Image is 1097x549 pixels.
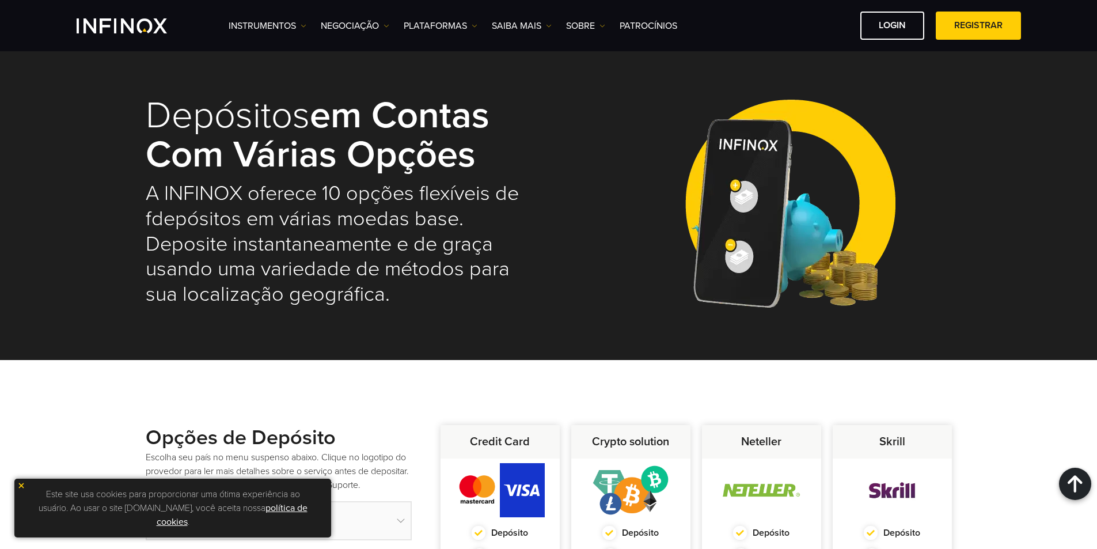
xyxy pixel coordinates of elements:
[20,484,325,532] p: Este site usa cookies para proporcionar uma ótima experiência ao usuário. Ao usar o site [DOMAIN_...
[879,435,905,449] strong: Skrill
[566,19,605,33] a: SOBRE
[492,19,552,33] a: Saiba mais
[146,96,533,175] h1: Depósitos
[702,526,821,540] div: Depósito
[441,526,560,540] div: Depósito
[620,19,677,33] a: Patrocínios
[936,12,1021,40] a: Registrar
[146,425,336,450] strong: Opções de Depósito
[586,463,675,517] img: crypto_solution.webp
[146,181,533,308] h2: A INFINOX oferece 10 opções flexíveis de fdepósitos em várias moedas base. Deposite instantaneame...
[860,12,924,40] a: Login
[592,435,669,449] strong: Crypto solution
[17,482,25,490] img: yellow close icon
[470,435,530,449] strong: Credit Card
[571,526,690,540] div: Depósito
[146,450,412,492] p: Escolha seu país no menu suspenso abaixo. Clique no logotipo do provedor para ler mais detalhes s...
[833,526,952,540] div: Depósito
[404,19,477,33] a: PLATAFORMAS
[741,435,781,449] strong: Neteller
[146,93,489,177] strong: em contas com várias opções
[321,19,389,33] a: NEGOCIAÇÃO
[77,18,194,33] a: INFINOX Logo
[847,463,937,517] img: skrill.webp
[716,463,806,517] img: neteller.webp
[229,19,306,33] a: Instrumentos
[455,463,545,517] img: credit_card.webp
